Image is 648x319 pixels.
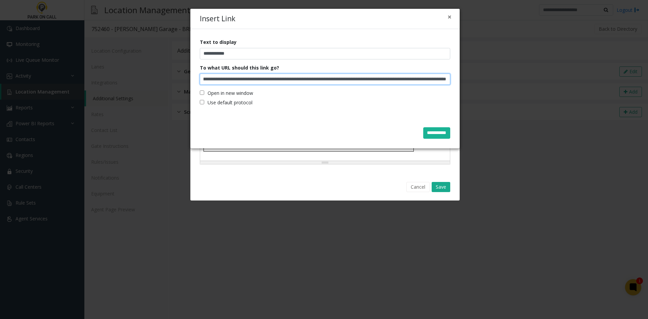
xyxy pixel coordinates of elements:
input: Open in new window [200,90,204,95]
label: To what URL should this link go? [200,64,279,71]
label: Text to display [200,38,237,46]
button: Close [448,14,452,21]
label: Use default protocol [200,99,252,106]
input: Use default protocol [200,100,204,104]
h4: Insert Link [200,14,235,24]
label: Open in new window [200,89,253,97]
